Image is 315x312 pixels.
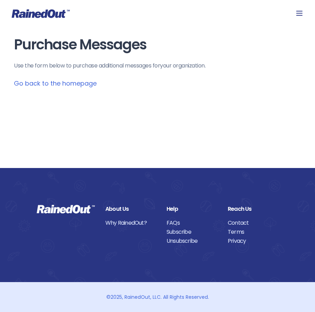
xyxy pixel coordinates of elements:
a: Unsubscribe [167,237,217,246]
a: Why RainedOut? [105,218,156,227]
div: About Us [105,205,156,214]
p: Use the form below to purchase additional messages for your organization . [14,62,301,70]
a: Subscribe [167,227,217,237]
a: FAQs [167,218,217,227]
div: Reach Us [228,205,278,214]
a: Privacy [228,237,278,246]
a: Terms [228,227,278,237]
div: Help [167,205,217,214]
h1: Purchase Messages [14,37,301,53]
a: Contact [228,218,278,227]
a: Go back to the homepage [14,79,97,88]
